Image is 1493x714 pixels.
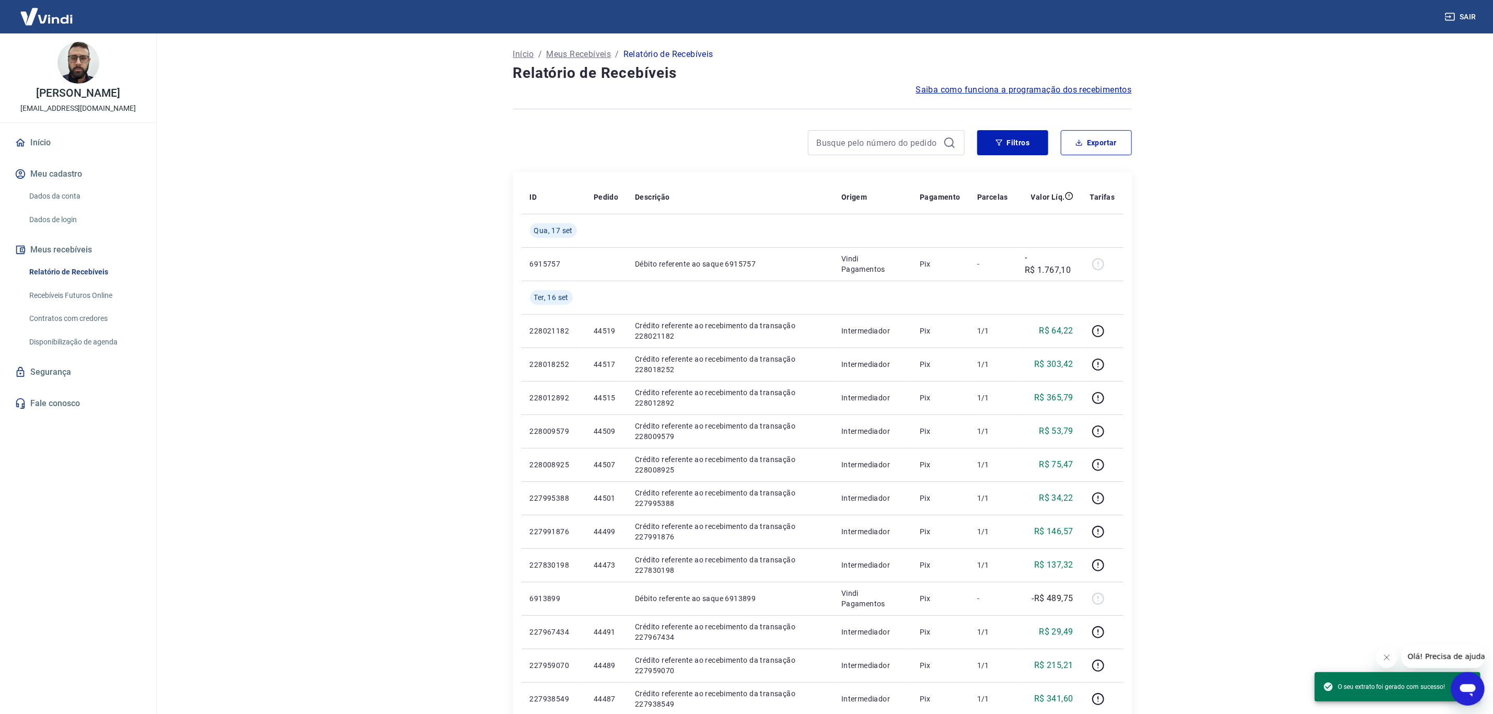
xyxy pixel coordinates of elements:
[635,354,825,375] p: Crédito referente ao recebimento da transação 228018252
[530,459,577,470] p: 228008925
[920,526,960,537] p: Pix
[530,627,577,637] p: 227967434
[13,238,144,261] button: Meus recebíveis
[513,63,1132,84] h4: Relatório de Recebíveis
[25,209,144,231] a: Dados de login
[635,454,825,475] p: Crédito referente ao recebimento da transação 228008925
[920,593,960,604] p: Pix
[977,526,1008,537] p: 1/1
[1090,192,1115,202] p: Tarifas
[594,326,618,336] p: 44519
[615,48,619,61] p: /
[635,259,825,269] p: Débito referente ao saque 6915757
[13,131,144,154] a: Início
[920,192,960,202] p: Pagamento
[977,694,1008,704] p: 1/1
[25,261,144,283] a: Relatório de Recebíveis
[530,660,577,671] p: 227959070
[594,660,618,671] p: 44489
[530,359,577,370] p: 228018252
[635,421,825,442] p: Crédito referente ao recebimento da transação 228009579
[635,320,825,341] p: Crédito referente ao recebimento da transação 228021182
[538,48,542,61] p: /
[25,308,144,329] a: Contratos com credores
[13,1,80,32] img: Vindi
[841,560,903,570] p: Intermediador
[977,326,1008,336] p: 1/1
[530,526,577,537] p: 227991876
[977,359,1008,370] p: 1/1
[1443,7,1480,27] button: Sair
[530,694,577,704] p: 227938549
[1376,647,1397,668] iframe: Fechar mensagem
[530,326,577,336] p: 228021182
[546,48,611,61] a: Meus Recebíveis
[1451,672,1485,706] iframe: Botão para abrir a janela de mensagens
[623,48,713,61] p: Relatório de Recebíveis
[920,393,960,403] p: Pix
[594,359,618,370] p: 44517
[1061,130,1132,155] button: Exportar
[977,560,1008,570] p: 1/1
[920,459,960,470] p: Pix
[841,588,903,609] p: Vindi Pagamentos
[57,42,99,84] img: ee41d9d2-f4b4-460d-8c6c-a7a1eabe1ff4.jpeg
[977,259,1008,269] p: -
[920,259,960,269] p: Pix
[841,393,903,403] p: Intermediador
[841,326,903,336] p: Intermediador
[594,526,618,537] p: 44499
[1323,682,1445,692] span: O seu extrato foi gerado com sucesso!
[635,655,825,676] p: Crédito referente ao recebimento da transação 227959070
[920,359,960,370] p: Pix
[530,493,577,503] p: 227995388
[920,326,960,336] p: Pix
[977,493,1008,503] p: 1/1
[841,493,903,503] p: Intermediador
[977,426,1008,436] p: 1/1
[25,186,144,207] a: Dados da conta
[841,627,903,637] p: Intermediador
[841,426,903,436] p: Intermediador
[594,560,618,570] p: 44473
[1039,626,1073,638] p: R$ 29,49
[977,627,1008,637] p: 1/1
[513,48,534,61] a: Início
[1034,659,1073,672] p: R$ 215,21
[1034,693,1073,705] p: R$ 341,60
[977,593,1008,604] p: -
[594,459,618,470] p: 44507
[534,225,573,236] span: Qua, 17 set
[977,393,1008,403] p: 1/1
[635,688,825,709] p: Crédito referente ao recebimento da transação 227938549
[1039,492,1073,504] p: R$ 34,22
[817,135,939,151] input: Busque pelo número do pedido
[916,84,1132,96] a: Saiba como funciona a programação dos recebimentos
[841,660,903,671] p: Intermediador
[920,426,960,436] p: Pix
[36,88,120,99] p: [PERSON_NAME]
[1034,358,1073,371] p: R$ 303,42
[530,560,577,570] p: 227830198
[920,694,960,704] p: Pix
[530,593,577,604] p: 6913899
[1402,645,1485,668] iframe: Mensagem da empresa
[635,555,825,575] p: Crédito referente ao recebimento da transação 227830198
[977,660,1008,671] p: 1/1
[841,459,903,470] p: Intermediador
[635,621,825,642] p: Crédito referente ao recebimento da transação 227967434
[594,192,618,202] p: Pedido
[841,254,903,274] p: Vindi Pagamentos
[1034,525,1073,538] p: R$ 146,57
[920,560,960,570] p: Pix
[841,694,903,704] p: Intermediador
[841,526,903,537] p: Intermediador
[977,459,1008,470] p: 1/1
[594,426,618,436] p: 44509
[920,493,960,503] p: Pix
[13,163,144,186] button: Meu cadastro
[1039,458,1073,471] p: R$ 75,47
[25,285,144,306] a: Recebíveis Futuros Online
